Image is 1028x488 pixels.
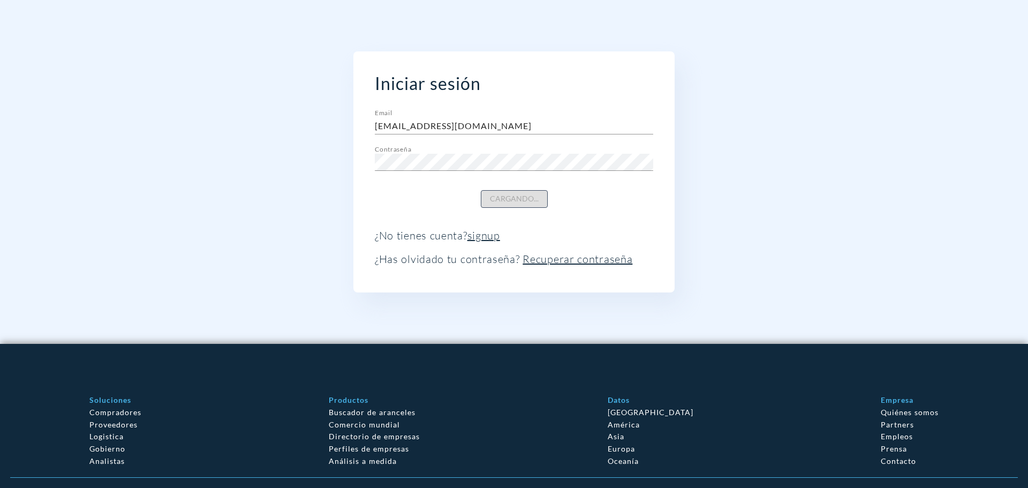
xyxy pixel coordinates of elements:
a: Buscador de aranceles [329,408,415,417]
a: Proveedores [89,420,138,429]
p: ¿Has olvidado tu contraseña? [375,253,653,266]
a: Contacto [881,456,916,466]
a: Logistica [89,432,124,441]
p: ¿No tienes cuenta? [375,229,653,242]
a: Partners [881,420,914,429]
a: Comercio mundial [329,420,400,429]
label: Email [375,110,392,116]
a: Compradores [89,408,141,417]
label: Contraseña [375,146,411,153]
a: Empleos [881,432,913,441]
a: Gobierno [89,444,125,453]
a: Análisis a medida [329,456,397,466]
a: Perfiles de empresas [329,444,409,453]
a: Recuperar contraseña [523,252,632,266]
a: Oceanía [608,456,639,466]
a: [GEOGRAPHIC_DATA] [608,408,693,417]
a: Directorio de empresas [329,432,420,441]
a: Soluciones [89,395,131,404]
h2: Iniciar sesión [375,73,653,94]
a: Asia [608,432,624,441]
a: Analistas [89,456,125,466]
a: Europa [608,444,635,453]
a: Datos [608,395,630,404]
a: América [608,420,640,429]
a: Productos [329,395,368,404]
a: Quiénes somos [881,408,939,417]
a: Empresa [881,395,913,404]
a: signup [467,229,500,242]
a: Prensa [881,444,907,453]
